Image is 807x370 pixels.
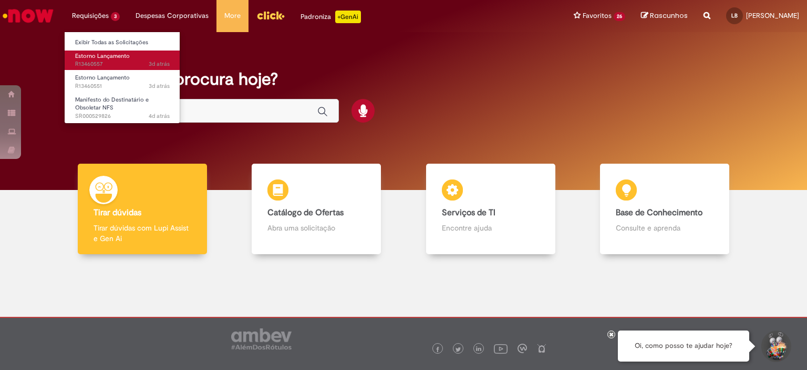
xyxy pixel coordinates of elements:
[75,60,170,68] span: R13460557
[149,60,170,68] span: 3d atrás
[224,11,241,21] span: More
[65,37,180,48] a: Exibir Todas as Solicitações
[442,223,540,233] p: Encontre ajuda
[616,223,713,233] p: Consulte e aprenda
[583,11,612,21] span: Favoritos
[746,11,799,20] span: [PERSON_NAME]
[301,11,361,23] div: Padroniza
[149,82,170,90] time: 29/08/2025 07:23:44
[149,112,170,120] time: 28/08/2025 12:00:02
[72,11,109,21] span: Requisições
[75,112,170,121] span: SR000529826
[578,164,752,255] a: Base de Conhecimento Consulte e aprenda
[335,11,361,23] p: +GenAi
[618,331,749,362] div: Oi, como posso te ajudar hoje?
[476,346,481,353] img: logo_footer_linkedin.png
[267,207,344,218] b: Catálogo de Ofertas
[403,164,578,255] a: Serviços de TI Encontre ajuda
[136,11,209,21] span: Despesas Corporativas
[616,207,702,218] b: Base de Conhecimento
[149,112,170,120] span: 4d atrás
[94,223,191,244] p: Tirar dúvidas com Lupi Assist e Gen Ai
[149,60,170,68] time: 29/08/2025 07:26:46
[75,96,149,112] span: Manifesto do Destinatário e Obsoletar NFS
[65,51,180,70] a: Aberto R13460557 : Estorno Lançamento
[230,164,404,255] a: Catálogo de Ofertas Abra uma solicitação
[111,12,120,21] span: 3
[537,344,546,353] img: logo_footer_naosei.png
[231,328,292,349] img: logo_footer_ambev_rotulo_gray.png
[65,94,180,117] a: Aberto SR000529826 : Manifesto do Destinatário e Obsoletar NFS
[650,11,688,21] span: Rascunhos
[75,74,130,82] span: Estorno Lançamento
[641,11,688,21] a: Rascunhos
[55,164,230,255] a: Tirar dúvidas Tirar dúvidas com Lupi Assist e Gen Ai
[267,223,365,233] p: Abra uma solicitação
[75,82,170,91] span: R13460551
[64,32,180,124] ul: Requisições
[75,52,130,60] span: Estorno Lançamento
[614,12,625,21] span: 26
[442,207,495,218] b: Serviços de TI
[494,342,508,355] img: logo_footer_youtube.png
[1,5,55,26] img: ServiceNow
[731,12,738,19] span: LB
[435,347,440,352] img: logo_footer_facebook.png
[80,70,728,88] h2: O que você procura hoje?
[256,7,285,23] img: click_logo_yellow_360x200.png
[518,344,527,353] img: logo_footer_workplace.png
[149,82,170,90] span: 3d atrás
[760,331,791,362] button: Iniciar Conversa de Suporte
[94,207,141,218] b: Tirar dúvidas
[456,347,461,352] img: logo_footer_twitter.png
[65,72,180,92] a: Aberto R13460551 : Estorno Lançamento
